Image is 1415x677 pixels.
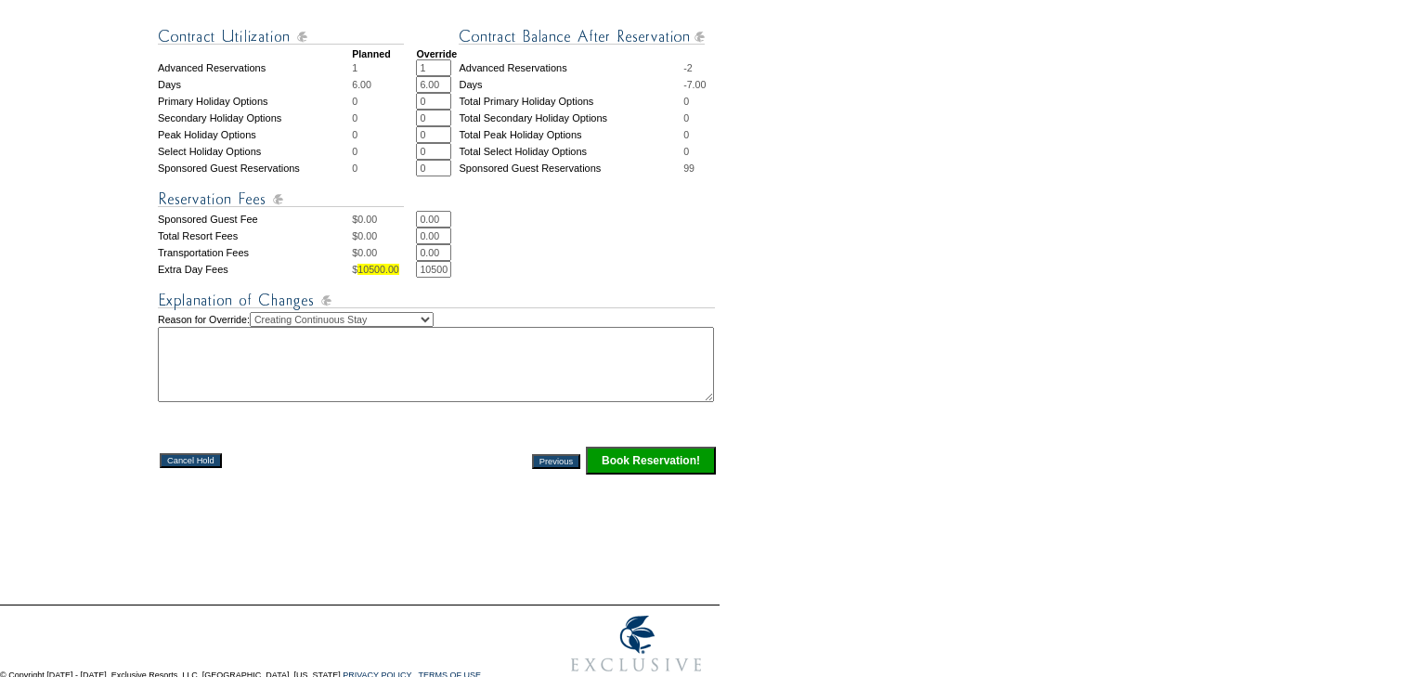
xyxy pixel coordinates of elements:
[683,112,689,124] span: 0
[352,96,357,107] span: 0
[357,230,377,241] span: 0.00
[352,261,416,278] td: $
[352,146,357,157] span: 0
[532,454,580,469] input: Previous
[158,25,404,48] img: Contract Utilization
[357,264,398,275] span: 10500.00
[416,48,457,59] strong: Override
[352,112,357,124] span: 0
[158,211,352,228] td: Sponsored Guest Fee
[158,59,352,76] td: Advanced Reservations
[586,447,716,475] input: Click this button to finalize your reservation.
[158,244,352,261] td: Transportation Fees
[352,79,371,90] span: 6.00
[352,48,390,59] strong: Planned
[459,93,683,110] td: Total Primary Holiday Options
[683,146,689,157] span: 0
[683,129,689,140] span: 0
[158,188,404,211] img: Reservation Fees
[352,163,357,174] span: 0
[158,93,352,110] td: Primary Holiday Options
[158,126,352,143] td: Peak Holiday Options
[352,62,357,73] span: 1
[683,62,692,73] span: -2
[683,163,695,174] span: 99
[158,160,352,176] td: Sponsored Guest Reservations
[352,228,416,244] td: $
[357,247,377,258] span: 0.00
[158,228,352,244] td: Total Resort Fees
[158,110,352,126] td: Secondary Holiday Options
[459,143,683,160] td: Total Select Holiday Options
[459,126,683,143] td: Total Peak Holiday Options
[352,244,416,261] td: $
[158,312,718,402] td: Reason for Override:
[459,59,683,76] td: Advanced Reservations
[357,214,377,225] span: 0.00
[683,96,689,107] span: 0
[158,261,352,278] td: Extra Day Fees
[459,76,683,93] td: Days
[459,25,705,48] img: Contract Balance After Reservation
[352,129,357,140] span: 0
[158,143,352,160] td: Select Holiday Options
[160,453,222,468] input: Cancel Hold
[158,289,715,312] img: Explanation of Changes
[158,76,352,93] td: Days
[459,160,683,176] td: Sponsored Guest Reservations
[352,211,416,228] td: $
[459,110,683,126] td: Total Secondary Holiday Options
[683,79,706,90] span: -7.00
